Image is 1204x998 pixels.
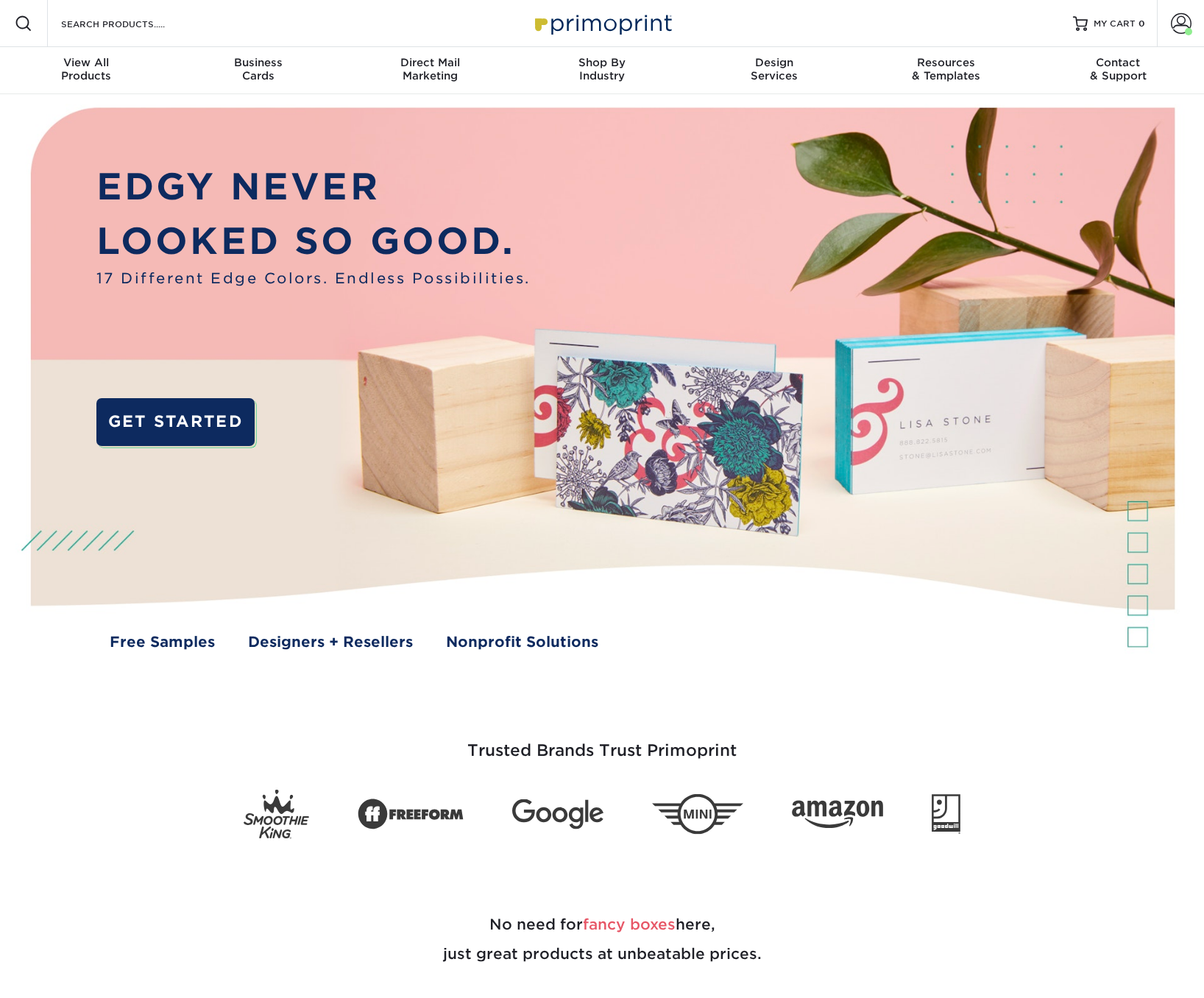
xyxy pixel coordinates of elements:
[171,706,1033,778] h3: Trusted Brands Trust Primoprint
[688,56,860,82] div: Services
[244,790,309,839] img: Smoothie King
[358,790,464,838] img: Freeform
[860,47,1033,94] a: Resources& Templates
[96,398,255,446] a: GET STARTED
[516,56,688,82] div: Industry
[860,56,1033,69] span: Resources
[688,47,860,94] a: DesignServices
[688,56,860,69] span: Design
[344,56,516,69] span: Direct Mail
[1139,18,1145,29] span: 0
[172,47,344,94] a: BusinessCards
[96,160,531,214] p: EDGY NEVER
[583,916,676,933] span: fancy boxes
[1032,47,1204,94] a: Contact& Support
[652,794,743,835] img: Mini
[1032,56,1204,82] div: & Support
[172,56,344,69] span: Business
[528,7,676,39] img: Primoprint
[344,56,516,82] div: Marketing
[512,799,603,829] img: Google
[248,631,413,653] a: Designers + Resellers
[172,56,344,82] div: Cards
[96,268,531,289] span: 17 Different Edge Colors. Endless Possibilities.
[516,56,688,69] span: Shop By
[932,794,960,834] img: Goodwill
[446,631,598,653] a: Nonprofit Solutions
[110,631,215,653] a: Free Samples
[792,801,883,829] img: Amazon
[860,56,1033,82] div: & Templates
[60,15,203,32] input: SEARCH PRODUCTS.....
[516,47,688,94] a: Shop ByIndustry
[344,47,516,94] a: Direct MailMarketing
[1094,18,1136,30] span: MY CART
[1032,56,1204,69] span: Contact
[96,214,531,269] p: LOOKED SO GOOD.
